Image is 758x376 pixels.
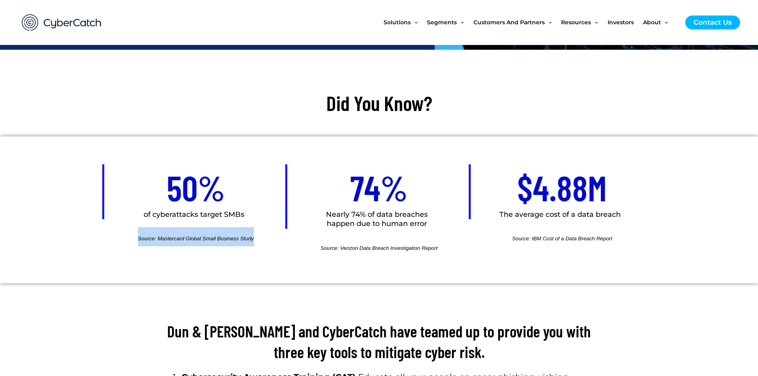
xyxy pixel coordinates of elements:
[545,6,552,39] span: Menu Toggle
[320,245,437,251] span: Source: Verizon Data Breach Investigation Report
[384,6,677,39] nav: Site Navigation: New Main Menu
[156,321,602,362] h2: Dun & [PERSON_NAME] and CyberCatch have teamed up to provide you with three key tools to mitigate...
[138,236,254,242] span: Source: Mastercard Global Small Business Study
[411,6,418,39] span: Menu Toggle
[211,90,547,117] h2: Did You Know?
[384,6,411,39] span: Solutions
[471,164,654,210] h2: $4.88M
[427,6,457,39] span: Segments
[287,164,470,210] h2: 74%
[471,210,649,219] h2: The average cost of a data breach
[661,6,668,39] span: Menu Toggle
[474,6,545,39] span: Customers and Partners
[608,6,643,39] a: Investors
[287,210,466,229] h2: Nearly 74% of data breaches happen due to human error
[608,6,634,39] span: Investors
[14,6,109,39] img: CyberCatch
[611,236,612,242] span: t
[104,164,287,210] h2: 50%
[104,210,283,219] h2: of cyberattacks target SMBs
[561,6,591,39] span: Resources
[591,6,598,39] span: Menu Toggle
[643,6,661,39] span: About
[457,6,464,39] span: Menu Toggle
[685,16,740,29] a: Contact Us
[512,236,611,242] span: Source: IBM Cost of a Data Breach Repor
